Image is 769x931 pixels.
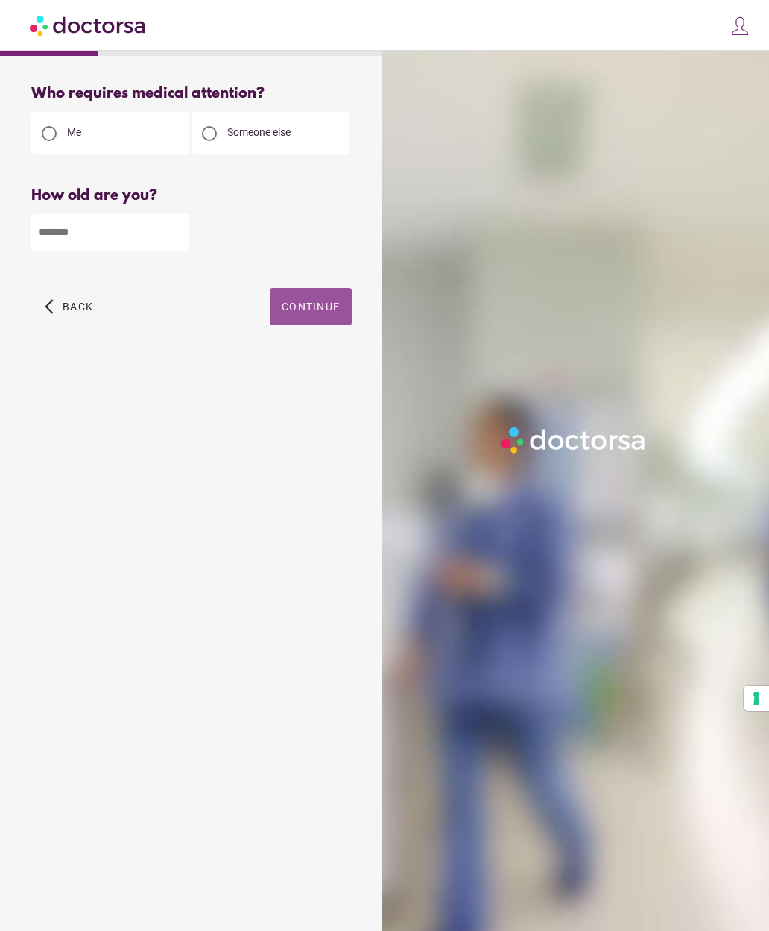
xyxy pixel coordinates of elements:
[67,126,81,138] span: Me
[497,423,651,457] img: Logo-Doctorsa-trans-White-partial-flat.png
[744,686,769,711] button: Your consent preferences for tracking technologies
[730,16,750,37] img: icons8-customer-100.png
[31,187,352,204] div: How old are you?
[227,126,291,138] span: Someone else
[30,8,148,42] img: Doctorsa.com
[282,301,340,313] span: Continue
[270,288,352,325] button: Continue
[63,301,93,313] span: Back
[39,288,99,325] button: arrow_back_ios Back
[31,85,352,102] div: Who requires medical attention?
